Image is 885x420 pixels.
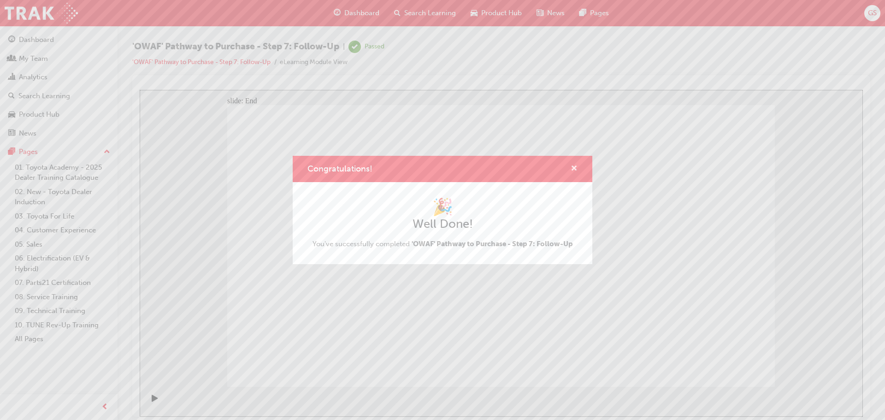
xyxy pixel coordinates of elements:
span: 'OWAF' Pathway to Purchase - Step 7: Follow-Up [412,240,573,248]
span: Congratulations! [307,164,372,174]
button: cross-icon [571,163,578,175]
div: playback controls [5,297,20,327]
h2: Well Done! [313,217,573,231]
span: cross-icon [571,165,578,173]
div: Congratulations! [293,156,592,264]
button: Play (Ctrl+Alt+P) [5,304,20,320]
span: You've successfully completed [313,239,573,249]
h1: 🎉 [313,197,573,217]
